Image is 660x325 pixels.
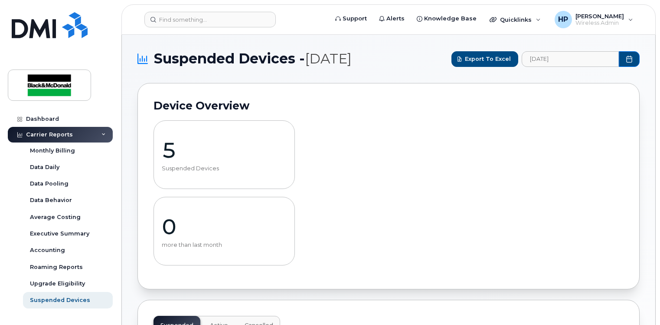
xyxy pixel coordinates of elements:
[522,51,619,67] input: archived_billing_data
[305,50,352,67] span: [DATE]
[162,137,287,163] p: 5
[154,50,352,67] span: Suspended Devices -
[162,242,287,249] p: more than last month
[162,214,287,240] p: 0
[162,165,287,172] p: Suspended Devices
[619,51,640,67] button: Choose Date
[154,99,624,112] h2: Device Overview
[465,55,511,63] span: Export to Excel
[451,51,518,67] button: Export to Excel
